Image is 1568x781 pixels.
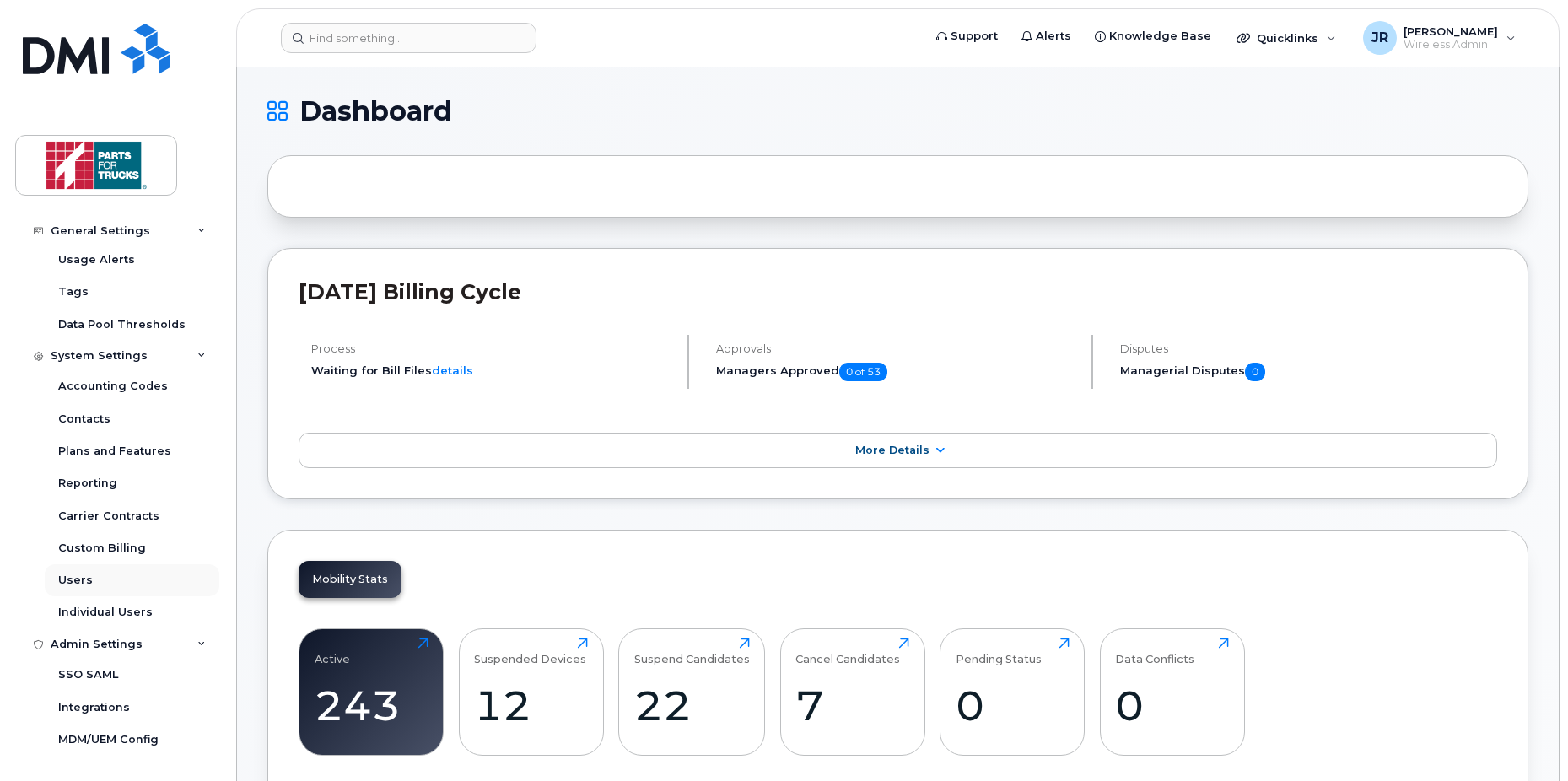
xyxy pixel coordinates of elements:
a: Pending Status0 [956,638,1070,746]
div: 12 [474,681,588,730]
div: 0 [956,681,1070,730]
div: Suspended Devices [474,638,586,665]
div: Suspend Candidates [634,638,750,665]
a: Suspended Devices12 [474,638,588,746]
a: details [432,364,473,377]
div: Data Conflicts [1115,638,1194,665]
div: Active [315,638,350,665]
div: 243 [315,681,428,730]
h4: Approvals [716,342,1078,355]
div: 22 [634,681,750,730]
span: Dashboard [299,99,452,124]
h4: Disputes [1120,342,1497,355]
h5: Managerial Disputes [1120,363,1497,381]
li: Waiting for Bill Files [311,363,673,379]
div: 0 [1115,681,1229,730]
h5: Managers Approved [716,363,1078,381]
div: Pending Status [956,638,1042,665]
a: Active243 [315,638,428,746]
div: 7 [795,681,909,730]
span: 0 of 53 [839,363,887,381]
span: 0 [1245,363,1265,381]
a: Suspend Candidates22 [634,638,750,746]
div: Cancel Candidates [795,638,900,665]
span: More Details [855,444,929,456]
h4: Process [311,342,673,355]
a: Data Conflicts0 [1115,638,1229,746]
a: Cancel Candidates7 [795,638,909,746]
h2: [DATE] Billing Cycle [299,279,1497,304]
